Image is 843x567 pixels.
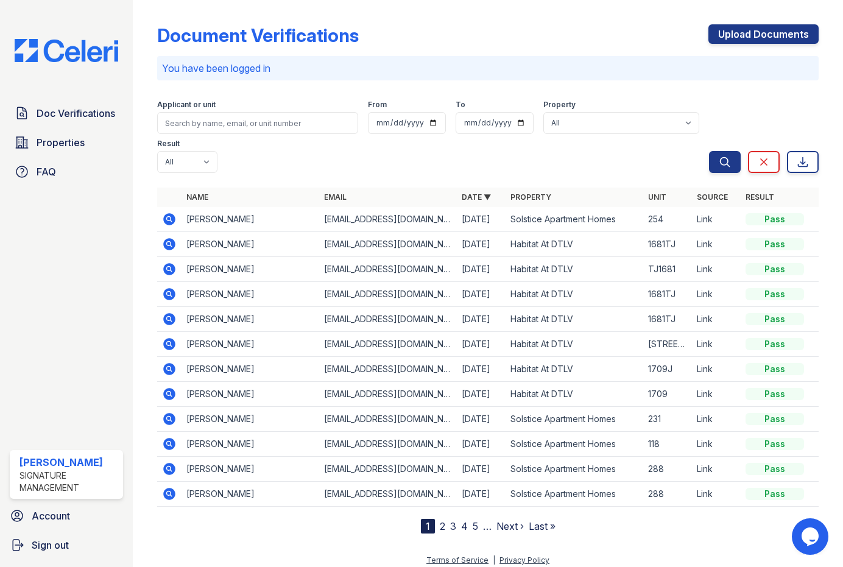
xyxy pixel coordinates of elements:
[643,257,692,282] td: TJ1681
[496,520,524,532] a: Next ›
[5,39,128,62] img: CE_Logo_Blue-a8612792a0a2168367f1c8372b55b34899dd931a85d93a1a3d3e32e68fde9ad4.png
[461,520,468,532] a: 4
[319,307,457,332] td: [EMAIL_ADDRESS][DOMAIN_NAME]
[697,192,728,202] a: Source
[692,282,741,307] td: Link
[19,470,118,494] div: Signature Management
[499,555,549,565] a: Privacy Policy
[643,407,692,432] td: 231
[692,432,741,457] td: Link
[182,432,319,457] td: [PERSON_NAME]
[506,257,643,282] td: Habitat At DTLV
[643,382,692,407] td: 1709
[319,357,457,382] td: [EMAIL_ADDRESS][DOMAIN_NAME]
[182,457,319,482] td: [PERSON_NAME]
[510,192,551,202] a: Property
[157,24,359,46] div: Document Verifications
[37,164,56,179] span: FAQ
[157,100,216,110] label: Applicant or unit
[483,519,492,534] span: …
[456,100,465,110] label: To
[643,207,692,232] td: 254
[746,238,804,250] div: Pass
[324,192,347,202] a: Email
[746,388,804,400] div: Pass
[182,282,319,307] td: [PERSON_NAME]
[10,160,123,184] a: FAQ
[692,207,741,232] td: Link
[746,413,804,425] div: Pass
[506,307,643,332] td: Habitat At DTLV
[457,457,506,482] td: [DATE]
[462,192,491,202] a: Date ▼
[426,555,489,565] a: Terms of Service
[457,357,506,382] td: [DATE]
[37,106,115,121] span: Doc Verifications
[319,432,457,457] td: [EMAIL_ADDRESS][DOMAIN_NAME]
[692,257,741,282] td: Link
[5,504,128,528] a: Account
[10,101,123,125] a: Doc Verifications
[182,357,319,382] td: [PERSON_NAME]
[182,482,319,507] td: [PERSON_NAME]
[746,313,804,325] div: Pass
[319,482,457,507] td: [EMAIL_ADDRESS][DOMAIN_NAME]
[10,130,123,155] a: Properties
[473,520,478,532] a: 5
[692,232,741,257] td: Link
[157,139,180,149] label: Result
[5,533,128,557] a: Sign out
[746,363,804,375] div: Pass
[692,482,741,507] td: Link
[457,332,506,357] td: [DATE]
[182,332,319,357] td: [PERSON_NAME]
[319,232,457,257] td: [EMAIL_ADDRESS][DOMAIN_NAME]
[319,382,457,407] td: [EMAIL_ADDRESS][DOMAIN_NAME]
[506,207,643,232] td: Solstice Apartment Homes
[692,332,741,357] td: Link
[643,332,692,357] td: [STREET_ADDRESS][PERSON_NAME]
[457,257,506,282] td: [DATE]
[319,257,457,282] td: [EMAIL_ADDRESS][DOMAIN_NAME]
[319,407,457,432] td: [EMAIL_ADDRESS][DOMAIN_NAME]
[692,307,741,332] td: Link
[457,232,506,257] td: [DATE]
[493,555,495,565] div: |
[746,192,774,202] a: Result
[643,482,692,507] td: 288
[746,463,804,475] div: Pass
[746,488,804,500] div: Pass
[319,282,457,307] td: [EMAIL_ADDRESS][DOMAIN_NAME]
[182,257,319,282] td: [PERSON_NAME]
[746,338,804,350] div: Pass
[792,518,831,555] iframe: chat widget
[643,357,692,382] td: 1709J
[440,520,445,532] a: 2
[746,263,804,275] div: Pass
[19,455,118,470] div: [PERSON_NAME]
[506,332,643,357] td: Habitat At DTLV
[319,457,457,482] td: [EMAIL_ADDRESS][DOMAIN_NAME]
[162,61,814,76] p: You have been logged in
[37,135,85,150] span: Properties
[643,232,692,257] td: 1681TJ
[421,519,435,534] div: 1
[182,307,319,332] td: [PERSON_NAME]
[506,457,643,482] td: Solstice Apartment Homes
[692,382,741,407] td: Link
[32,538,69,552] span: Sign out
[457,382,506,407] td: [DATE]
[506,482,643,507] td: Solstice Apartment Homes
[648,192,666,202] a: Unit
[319,332,457,357] td: [EMAIL_ADDRESS][DOMAIN_NAME]
[746,213,804,225] div: Pass
[529,520,556,532] a: Last »
[692,407,741,432] td: Link
[457,407,506,432] td: [DATE]
[182,207,319,232] td: [PERSON_NAME]
[506,432,643,457] td: Solstice Apartment Homes
[643,307,692,332] td: 1681TJ
[643,432,692,457] td: 118
[506,407,643,432] td: Solstice Apartment Homes
[692,457,741,482] td: Link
